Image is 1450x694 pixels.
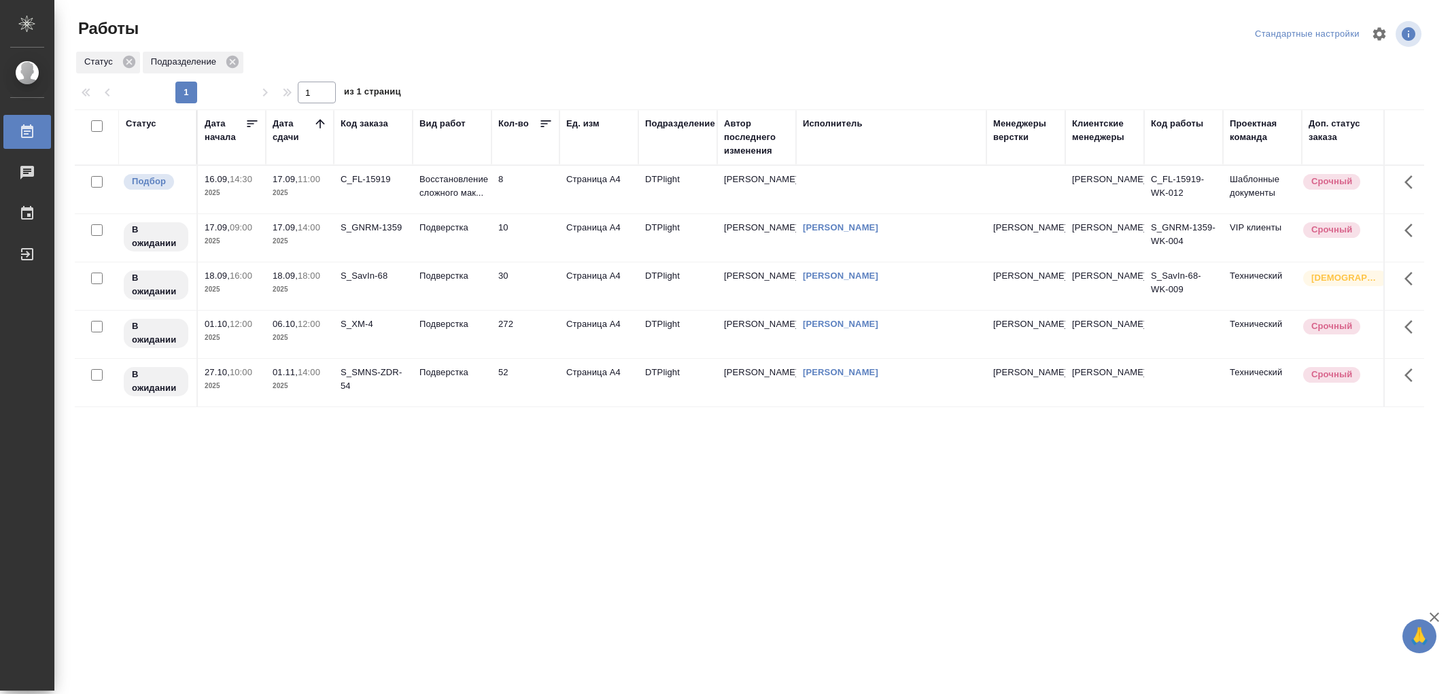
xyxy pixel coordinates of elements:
td: [PERSON_NAME] [717,166,796,213]
td: DTPlight [638,359,717,406]
p: 12:00 [230,319,252,329]
p: В ожидании [132,368,180,395]
p: 2025 [205,283,259,296]
p: 18:00 [298,271,320,281]
div: Исполнитель назначен, приступать к работе пока рано [122,366,190,398]
div: Дата начала [205,117,245,144]
div: Код работы [1151,117,1203,131]
td: Страница А4 [559,359,638,406]
p: 12:00 [298,319,320,329]
span: Посмотреть информацию [1396,21,1424,47]
td: 8 [491,166,559,213]
p: [PERSON_NAME] [993,366,1058,379]
p: Срочный [1311,319,1352,333]
p: 14:00 [298,367,320,377]
div: Проектная команда [1230,117,1295,144]
td: Страница А4 [559,214,638,262]
td: [PERSON_NAME] [717,311,796,358]
p: Срочный [1311,223,1352,237]
p: В ожидании [132,319,180,347]
td: DTPlight [638,262,717,310]
td: C_FL-15919-WK-012 [1144,166,1223,213]
td: [PERSON_NAME] [1065,262,1144,310]
div: Ед. изм [566,117,600,131]
div: Доп. статус заказа [1309,117,1380,144]
div: Менеджеры верстки [993,117,1058,144]
p: 2025 [273,331,327,345]
td: Страница А4 [559,311,638,358]
p: 2025 [273,186,327,200]
div: S_GNRM-1359 [341,221,406,235]
p: 01.10, [205,319,230,329]
p: 2025 [273,379,327,393]
div: C_FL-15919 [341,173,406,186]
div: Статус [76,52,140,73]
div: Автор последнего изменения [724,117,789,158]
div: split button [1252,24,1363,45]
td: 10 [491,214,559,262]
td: S_SavIn-68-WK-009 [1144,262,1223,310]
p: 09:00 [230,222,252,232]
p: 14:00 [298,222,320,232]
p: Подверстка [419,317,485,331]
span: Настроить таблицу [1363,18,1396,50]
p: Восстановление сложного мак... [419,173,485,200]
p: Срочный [1311,368,1352,381]
button: Здесь прячутся важные кнопки [1396,166,1429,198]
button: Здесь прячутся важные кнопки [1396,359,1429,392]
td: Технический [1223,359,1302,406]
p: 16:00 [230,271,252,281]
div: S_SavIn-68 [341,269,406,283]
div: S_SMNS-ZDR-54 [341,366,406,393]
td: Страница А4 [559,166,638,213]
p: 27.10, [205,367,230,377]
p: 2025 [205,331,259,345]
p: Подверстка [419,366,485,379]
div: Вид работ [419,117,466,131]
p: 2025 [273,283,327,296]
td: [PERSON_NAME] [1065,311,1144,358]
td: [PERSON_NAME] [717,359,796,406]
p: [DEMOGRAPHIC_DATA] [1311,271,1379,285]
td: S_GNRM-1359-WK-004 [1144,214,1223,262]
p: В ожидании [132,223,180,250]
p: [PERSON_NAME] [993,269,1058,283]
p: 11:00 [298,174,320,184]
button: Здесь прячутся важные кнопки [1396,214,1429,247]
td: DTPlight [638,214,717,262]
p: 2025 [273,235,327,248]
div: Исполнитель [803,117,863,131]
p: Подбор [132,175,166,188]
span: Работы [75,18,139,39]
td: [PERSON_NAME] [1065,214,1144,262]
td: VIP клиенты [1223,214,1302,262]
p: Подразделение [151,55,221,69]
p: 06.10, [273,319,298,329]
div: Код заказа [341,117,388,131]
td: Шаблонные документы [1223,166,1302,213]
div: Статус [126,117,156,131]
p: 17.09, [205,222,230,232]
div: Исполнитель назначен, приступать к работе пока рано [122,221,190,253]
a: [PERSON_NAME] [803,271,878,281]
p: 17.09, [273,222,298,232]
div: Дата сдачи [273,117,313,144]
p: 18.09, [205,271,230,281]
div: S_XM-4 [341,317,406,331]
p: 2025 [205,235,259,248]
p: 2025 [205,186,259,200]
span: 🙏 [1408,622,1431,650]
div: Подразделение [143,52,243,73]
td: Технический [1223,311,1302,358]
td: Технический [1223,262,1302,310]
p: В ожидании [132,271,180,298]
p: 16.09, [205,174,230,184]
a: [PERSON_NAME] [803,319,878,329]
span: из 1 страниц [344,84,401,103]
td: DTPlight [638,311,717,358]
td: [PERSON_NAME] [1065,166,1144,213]
a: [PERSON_NAME] [803,222,878,232]
p: [PERSON_NAME] [993,317,1058,331]
button: Здесь прячутся важные кнопки [1396,311,1429,343]
div: Можно подбирать исполнителей [122,173,190,191]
